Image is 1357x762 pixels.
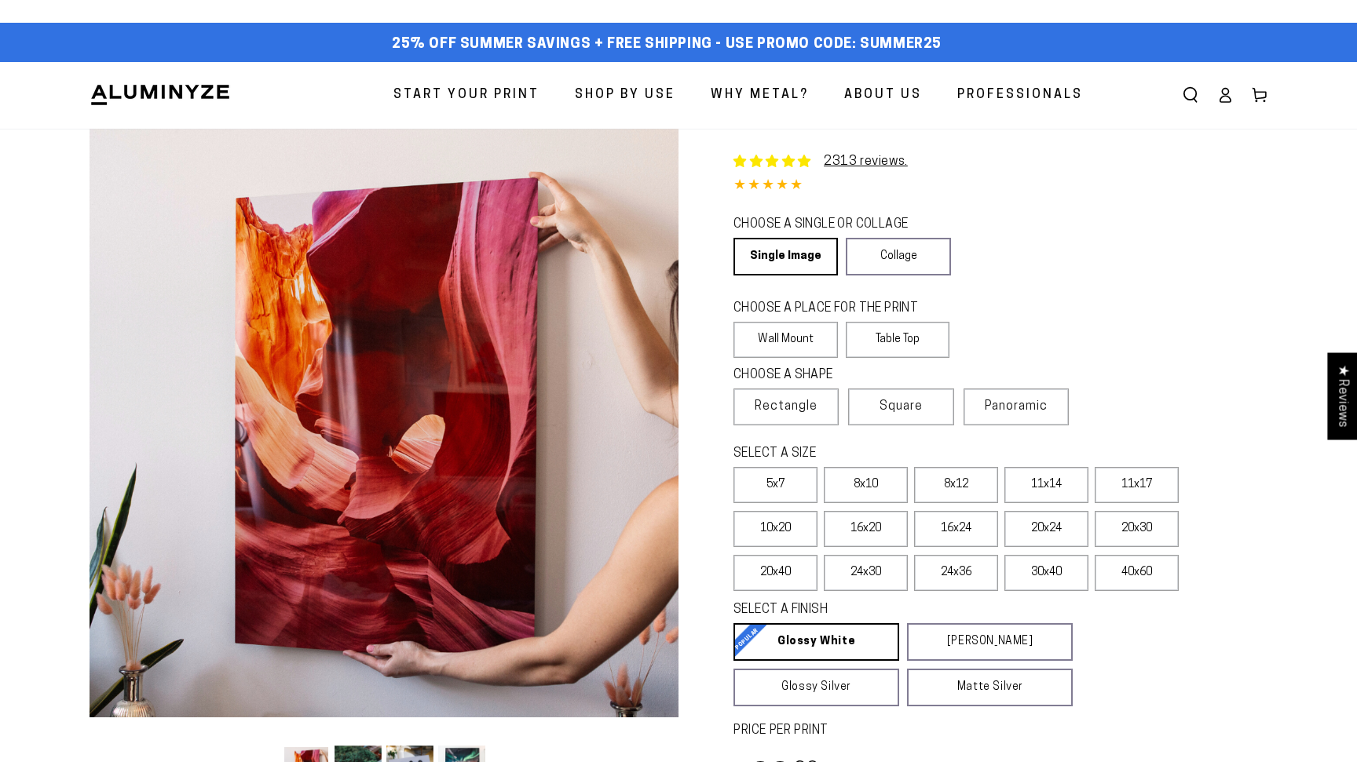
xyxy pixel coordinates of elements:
[914,467,998,503] label: 8x12
[985,400,1048,413] span: Panoramic
[699,75,821,116] a: Why Metal?
[733,601,1035,619] legend: SELECT A FINISH
[733,152,908,171] a: 2313 reviews.
[907,669,1073,706] a: Matte Silver
[733,511,817,547] label: 10x20
[733,216,936,234] legend: CHOOSE A SINGLE OR COLLAGE
[711,84,809,107] span: Why Metal?
[824,555,908,591] label: 24x30
[1004,511,1088,547] label: 20x24
[733,175,1267,198] div: 4.85 out of 5.0 stars
[733,467,817,503] label: 5x7
[844,84,922,107] span: About Us
[946,75,1095,116] a: Professionals
[90,83,231,107] img: Aluminyze
[563,75,687,116] a: Shop By Use
[1173,78,1208,112] summary: Search our site
[382,75,551,116] a: Start Your Print
[832,75,934,116] a: About Us
[755,397,817,416] span: Rectangle
[575,84,675,107] span: Shop By Use
[1004,467,1088,503] label: 11x14
[733,300,935,318] legend: CHOOSE A PLACE FOR THE PRINT
[880,397,923,416] span: Square
[733,623,899,661] a: Glossy White
[733,366,938,385] legend: CHOOSE A SHAPE
[824,467,908,503] label: 8x10
[733,322,838,358] label: Wall Mount
[1004,555,1088,591] label: 30x40
[846,322,950,358] label: Table Top
[957,84,1083,107] span: Professionals
[393,84,540,107] span: Start Your Print
[1327,352,1357,439] div: Click to open Judge.me floating reviews tab
[733,722,1267,740] label: PRICE PER PRINT
[733,669,899,706] a: Glossy Silver
[824,511,908,547] label: 16x20
[733,445,1048,463] legend: SELECT A SIZE
[392,36,942,53] span: 25% off Summer Savings + Free Shipping - Use Promo Code: SUMMER25
[1095,511,1179,547] label: 20x30
[1095,467,1179,503] label: 11x17
[907,623,1073,661] a: [PERSON_NAME]
[914,555,998,591] label: 24x36
[733,555,817,591] label: 20x40
[824,155,908,168] a: 2313 reviews.
[733,238,838,275] a: Single Image
[914,511,998,547] label: 16x24
[846,238,950,275] a: Collage
[1095,555,1179,591] label: 40x60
